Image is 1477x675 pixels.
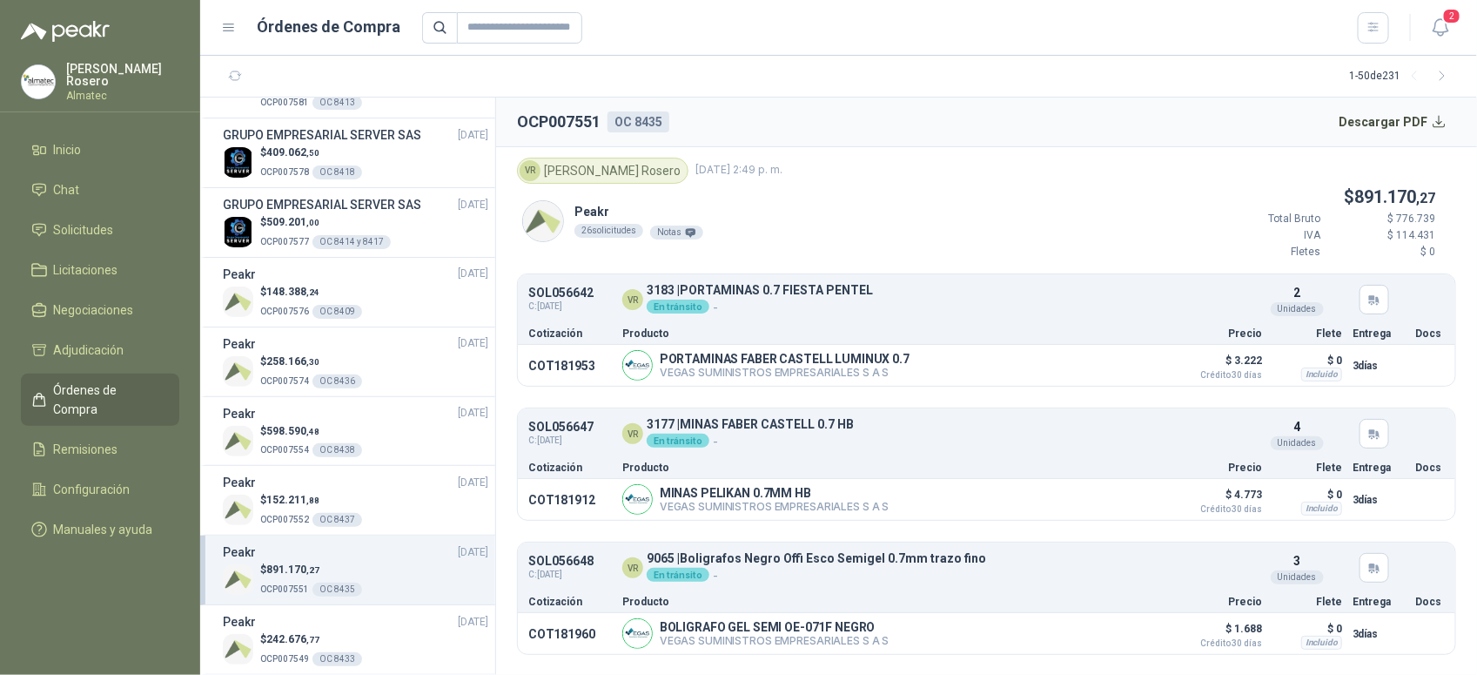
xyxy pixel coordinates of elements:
p: Precio [1175,328,1262,339]
span: Licitaciones [54,260,118,280]
span: [DATE] [458,127,488,144]
a: Peakr[DATE] Company Logo$242.676,77OCP007549OC 8433 [223,612,488,667]
span: 598.590 [266,425,319,437]
span: [DATE] [458,544,488,561]
span: Crédito 30 días [1175,505,1262,514]
p: $ [260,284,362,300]
span: 148.388 [266,286,319,298]
span: ,30 [306,357,319,367]
p: Cotización [528,597,612,607]
h3: Peakr [223,543,256,562]
span: ,77 [306,635,319,645]
div: En tránsito [647,434,709,448]
span: [DATE] [458,266,488,282]
h3: Peakr [223,473,256,492]
div: OC 8435 [312,583,362,597]
p: IVA [1216,227,1320,244]
p: $ 0 [1272,484,1342,505]
span: Remisiones [54,440,118,459]
span: OCP007551 [260,584,309,594]
span: Manuales y ayuda [54,520,153,539]
p: 3183 | PORTAMINAS 0.7 FIESTA PENTEL [647,284,873,297]
p: 9065 | Boligrafos Negro Offi Esco Semigel 0.7mm trazo fino [647,552,986,565]
p: 3 días [1353,489,1405,510]
div: En tránsito [647,568,709,582]
h1: Órdenes de Compra [258,15,401,39]
p: 3 [1293,551,1300,570]
div: En tránsito [647,300,709,314]
span: ,27 [306,565,319,575]
img: Company Logo [22,65,55,98]
p: $ [260,214,391,231]
p: VEGAS SUMINISTROS EMPRESARIALES S A S [660,366,910,379]
span: [DATE] [458,614,488,631]
span: 891.170 [1354,186,1435,207]
h3: GRUPO EMPRESARIAL SERVER SAS [223,125,421,145]
span: 409.062 [266,146,319,159]
button: 2 [1425,12,1456,44]
p: $ [260,562,362,578]
span: OCP007574 [260,376,309,386]
p: Producto [622,462,1165,473]
img: Company Logo [623,619,652,648]
p: Cotización [528,462,612,473]
div: Incluido [1301,368,1342,381]
p: 4 [1293,417,1300,436]
span: OCP007581 [260,98,309,107]
span: ,00 [306,218,319,227]
p: $ 0 [1272,618,1342,639]
a: Chat [21,173,179,206]
p: 3 días [1353,624,1405,645]
div: [PERSON_NAME] Rosero [517,158,688,184]
div: Incluido [1301,636,1342,650]
span: Órdenes de Compra [54,381,163,419]
a: Peakr[DATE] Company Logo$891.170,27OCP007551OC 8435 [223,543,488,597]
div: OC 8413 [312,96,362,110]
span: 891.170 [266,564,319,576]
p: $ [260,423,362,440]
a: Manuales y ayuda [21,513,179,546]
a: Remisiones [21,433,179,466]
h2: OCP007551 [517,110,601,134]
p: $ [1216,184,1435,211]
div: OC 8438 [312,443,362,457]
img: Company Logo [623,485,652,514]
span: 2 [1442,8,1461,24]
span: OCP007578 [260,167,309,177]
div: VR [520,160,540,181]
p: Docs [1415,462,1445,473]
p: Flete [1272,597,1342,607]
a: Negociaciones [21,294,179,327]
span: 242.676 [266,633,319,645]
a: Peakr[DATE] Company Logo$258.166,30OCP007574OC 8436 [223,334,488,389]
p: Docs [1415,328,1445,339]
span: C: [DATE] [528,434,594,448]
span: Crédito 30 días [1175,639,1262,648]
p: Precio [1175,462,1262,473]
p: Producto [622,328,1165,339]
div: OC 8409 [312,305,362,319]
img: Company Logo [623,351,652,380]
p: PORTAMINAS FABER CASTELL LUMINUX 0.7 [660,352,910,366]
img: Company Logo [223,495,253,525]
div: Unidades [1271,436,1324,450]
span: C: [DATE] [528,568,594,582]
div: Notas [650,226,703,240]
div: VR [622,423,643,444]
span: ,24 [306,287,319,297]
h3: Peakr [223,265,256,284]
p: [PERSON_NAME] Rosero [66,63,179,87]
div: OC 8435 [608,111,669,132]
p: $ 0 [1272,350,1342,371]
div: Unidades [1271,570,1324,584]
p: - [647,432,854,450]
div: 26 solicitudes [574,224,643,238]
p: Fletes [1216,244,1320,260]
a: Peakr[DATE] Company Logo$598.590,48OCP007554OC 8438 [223,404,488,459]
p: BOLIGRAFO GEL SEMI OE-071F NEGRO [660,620,890,634]
a: Peakr[DATE] Company Logo$148.388,24OCP007576OC 8409 [223,265,488,320]
p: - [647,298,873,316]
span: Negociaciones [54,300,134,320]
span: ,48 [306,427,319,436]
p: 3 días [1353,355,1405,376]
